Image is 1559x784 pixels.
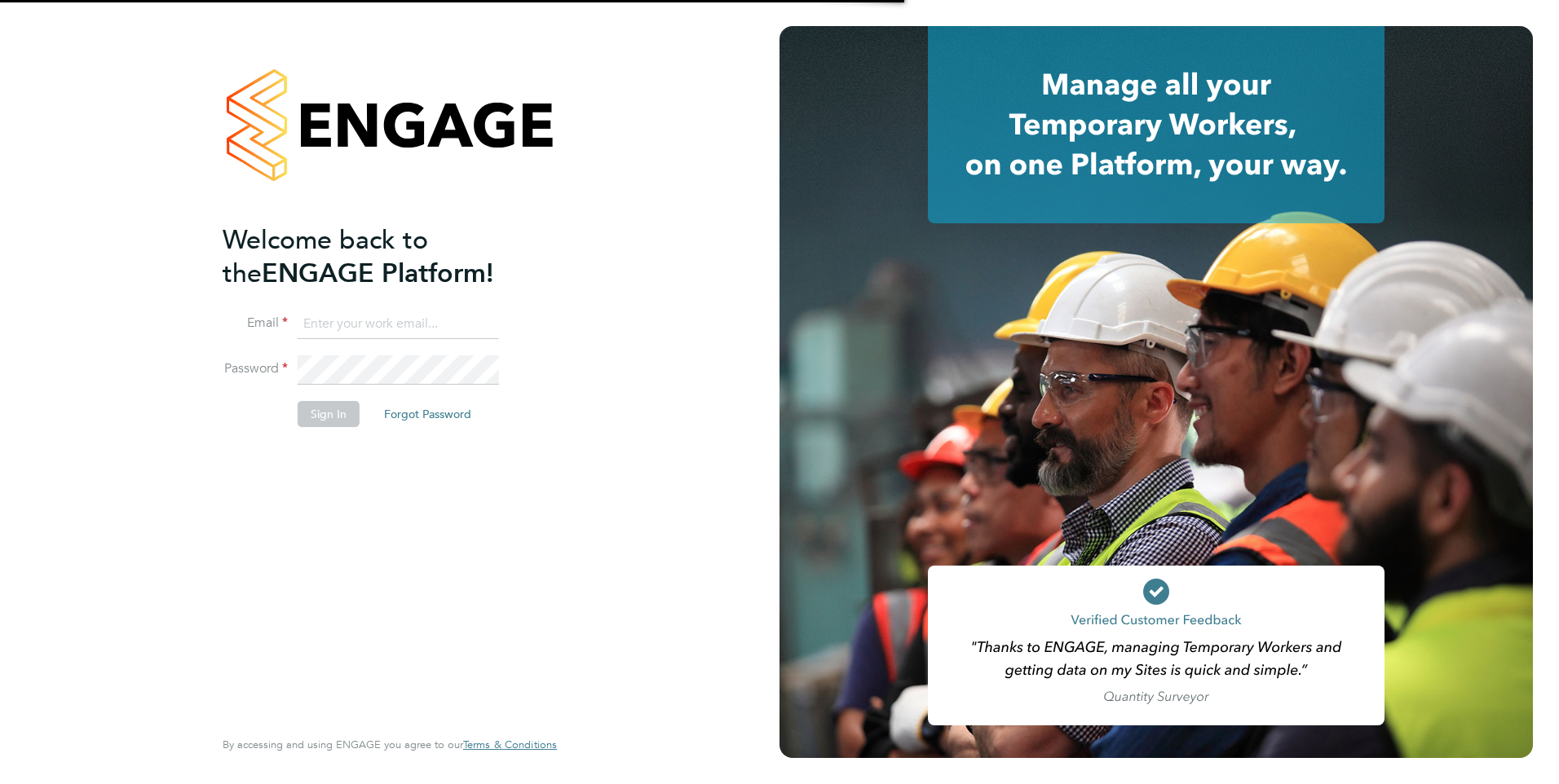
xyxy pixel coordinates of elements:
label: Email [223,315,288,332]
span: By accessing and using ENGAGE you agree to our [223,738,557,751]
label: Password [223,360,288,377]
a: Terms & Conditions [463,738,557,751]
button: Forgot Password [371,401,484,427]
span: Terms & Conditions [463,738,557,751]
input: Enter your work email... [298,310,499,339]
h2: ENGAGE Platform! [223,223,541,290]
span: Welcome back to the [223,224,428,289]
button: Sign In [298,401,360,427]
